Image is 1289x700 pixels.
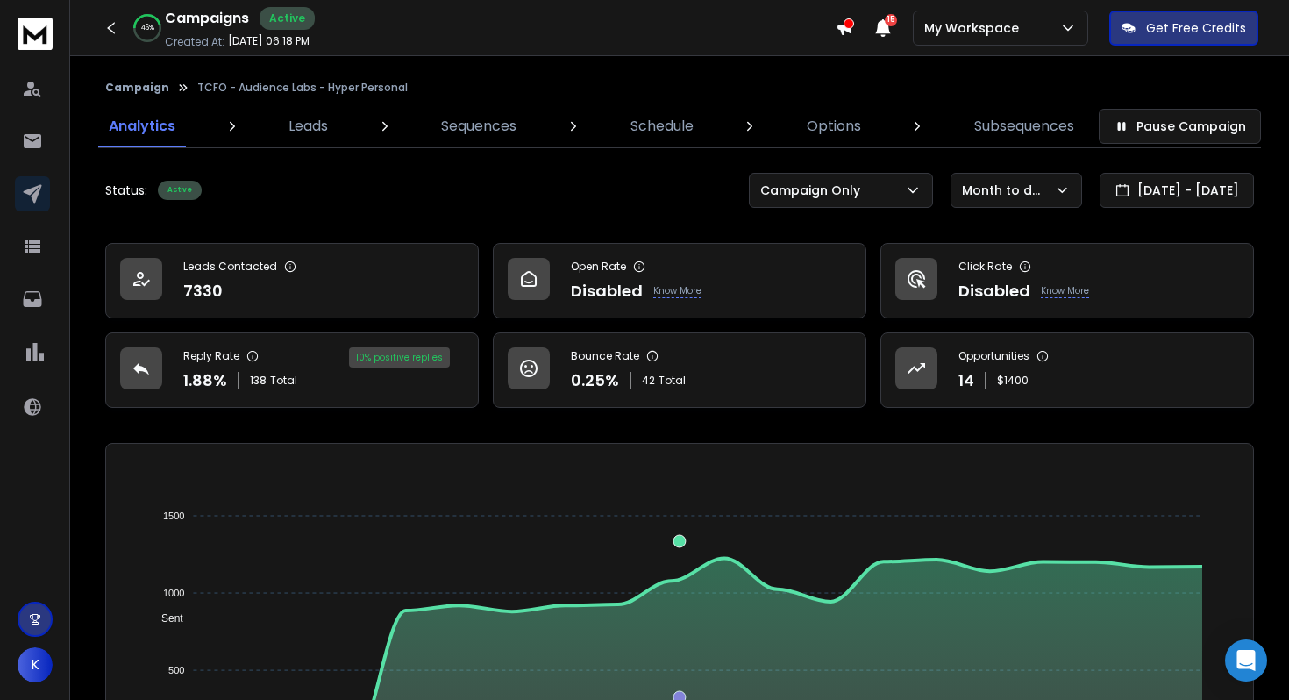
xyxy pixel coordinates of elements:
[183,279,223,304] p: 7330
[880,243,1254,318] a: Click RateDisabledKnow More
[18,18,53,50] img: logo
[958,368,974,393] p: 14
[653,284,701,298] p: Know More
[250,374,267,388] span: 138
[168,665,184,675] tspan: 500
[1109,11,1258,46] button: Get Free Credits
[962,182,1054,199] p: Month to date
[571,349,639,363] p: Bounce Rate
[105,81,169,95] button: Campaign
[1146,19,1246,37] p: Get Free Credits
[98,105,186,147] a: Analytics
[924,19,1026,37] p: My Workspace
[997,374,1029,388] p: $ 1400
[260,7,315,30] div: Active
[1225,639,1267,682] div: Open Intercom Messenger
[278,105,338,147] a: Leads
[165,35,224,49] p: Created At:
[571,368,619,393] p: 0.25 %
[642,374,655,388] span: 42
[288,116,328,137] p: Leads
[958,279,1030,304] p: Disabled
[1041,284,1089,298] p: Know More
[105,243,479,318] a: Leads Contacted7330
[158,181,202,200] div: Active
[183,260,277,274] p: Leads Contacted
[807,116,861,137] p: Options
[958,260,1012,274] p: Click Rate
[163,588,184,598] tspan: 1000
[630,116,694,137] p: Schedule
[493,243,866,318] a: Open RateDisabledKnow More
[109,116,175,137] p: Analytics
[18,647,53,682] button: K
[165,8,249,29] h1: Campaigns
[197,81,408,95] p: TCFO - Audience Labs - Hyper Personal
[1100,173,1254,208] button: [DATE] - [DATE]
[163,511,184,521] tspan: 1500
[958,349,1029,363] p: Opportunities
[183,349,239,363] p: Reply Rate
[441,116,516,137] p: Sequences
[349,347,450,368] div: 10 % positive replies
[141,23,154,33] p: 46 %
[880,332,1254,408] a: Opportunities14$1400
[659,374,686,388] span: Total
[105,332,479,408] a: Reply Rate1.88%138Total10% positive replies
[571,279,643,304] p: Disabled
[620,105,704,147] a: Schedule
[760,182,867,199] p: Campaign Only
[964,105,1085,147] a: Subsequences
[228,34,310,48] p: [DATE] 06:18 PM
[493,332,866,408] a: Bounce Rate0.25%42Total
[105,182,147,199] p: Status:
[885,14,897,26] span: 15
[1099,109,1261,144] button: Pause Campaign
[148,612,183,625] span: Sent
[571,260,626,274] p: Open Rate
[796,105,872,147] a: Options
[183,368,227,393] p: 1.88 %
[974,116,1074,137] p: Subsequences
[270,374,297,388] span: Total
[431,105,527,147] a: Sequences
